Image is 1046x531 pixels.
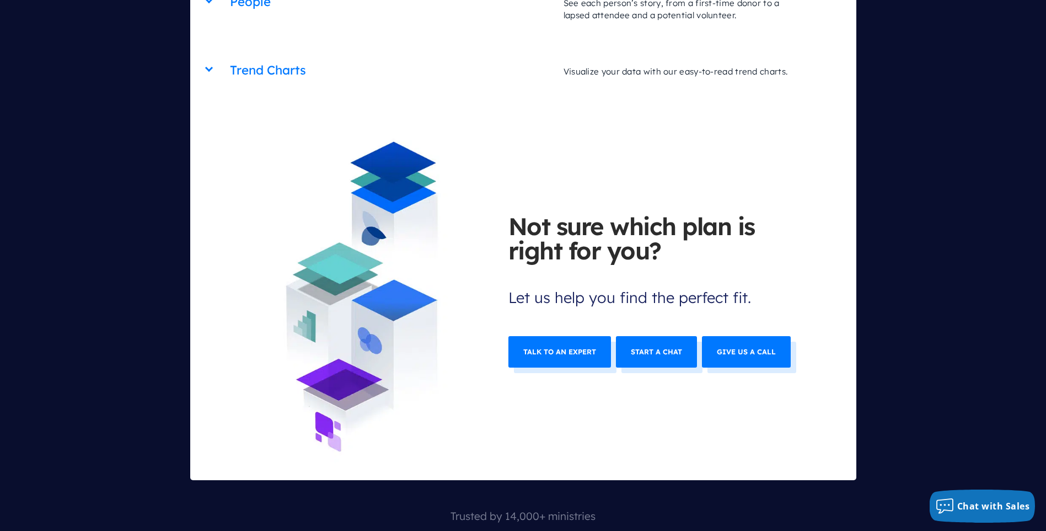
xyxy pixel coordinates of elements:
[508,214,802,262] b: Not sure which plan is right for you?
[930,490,1036,523] button: Chat with Sales
[552,55,816,88] p: Visualize your data with our easy-to-read trend charts.
[616,336,697,368] a: Start a chat
[190,502,856,530] p: Trusted by 14,000+ ministries
[702,336,791,368] a: Give us a call
[508,214,802,311] span: Let us help you find the perfect fit.
[957,500,1030,512] span: Chat with Sales
[230,56,552,84] h2: Trend Charts
[256,121,468,469] img: 3staq_iso-illo2.jpg
[508,336,611,368] a: Talk to an expert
